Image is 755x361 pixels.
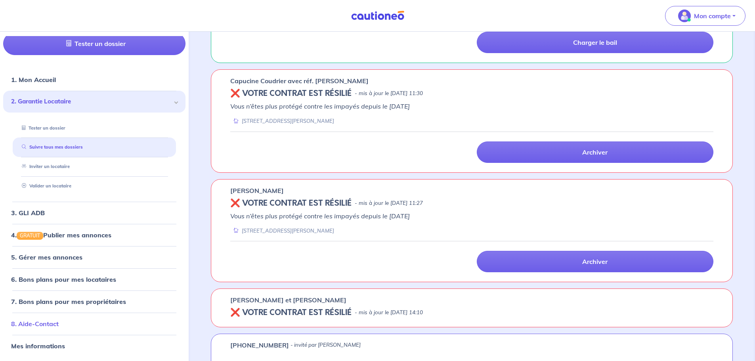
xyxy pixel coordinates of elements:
div: [STREET_ADDRESS][PERSON_NAME] [230,227,334,235]
div: state: REVOKED, Context: , [230,89,713,98]
a: 7. Bons plans pour mes propriétaires [11,298,126,306]
div: 4.GRATUITPublier mes annonces [3,227,185,243]
div: state: REVOKED, Context: NOT-LESSOR, [230,308,713,317]
p: Vous n’êtes plus protégé contre les impayés depuis le [DATE] [230,101,713,111]
h5: ❌ VOTRE CONTRAT EST RÉSILIÉ [230,199,352,208]
a: Mes informations [11,342,65,350]
a: Valider un locataire [19,183,71,189]
div: Mes informations [3,338,185,354]
a: 4.GRATUITPublier mes annonces [11,231,111,239]
p: Vous n’êtes plus protégé contre les impayés depuis le [DATE] [230,211,713,221]
a: Tester un dossier [19,125,65,131]
div: 1. Mon Accueil [3,72,185,88]
a: 8. Aide-Contact [11,320,59,328]
div: Suivre tous mes dossiers [13,141,176,154]
a: 6. Bons plans pour mes locataires [11,275,116,283]
p: - mis à jour le [DATE] 14:10 [355,309,423,317]
a: Inviter un locataire [19,164,70,169]
a: 3. GLI ADB [11,209,45,217]
div: Valider un locataire [13,180,176,193]
p: Mon compte [694,11,731,21]
h5: ❌ VOTRE CONTRAT EST RÉSILIÉ [230,89,352,98]
div: 2. Garantie Locataire [3,91,185,113]
div: Inviter un locataire [13,160,176,173]
div: 7. Bons plans pour mes propriétaires [3,294,185,309]
a: Archiver [477,251,713,272]
p: - mis à jour le [DATE] 11:27 [355,199,423,207]
a: 5. Gérer mes annonces [11,253,82,261]
p: Archiver [582,258,608,265]
a: Suivre tous mes dossiers [19,145,83,150]
img: Cautioneo [348,11,407,21]
p: - invité par [PERSON_NAME] [291,341,361,349]
p: [PERSON_NAME] et [PERSON_NAME] [230,295,346,305]
p: [PHONE_NUMBER] [230,340,289,350]
a: Tester un dossier [3,32,185,55]
p: Archiver [582,148,608,156]
button: illu_account_valid_menu.svgMon compte [665,6,745,26]
span: 2. Garantie Locataire [11,97,172,106]
a: 1. Mon Accueil [11,76,56,84]
p: Capucine Coudrier avec réf. [PERSON_NAME] [230,76,369,86]
div: state: REVOKED, Context: , [230,199,713,208]
div: 6. Bons plans pour mes locataires [3,271,185,287]
p: - mis à jour le [DATE] 11:30 [355,90,423,97]
div: 5. Gérer mes annonces [3,249,185,265]
div: 3. GLI ADB [3,205,185,221]
p: Charger le bail [573,38,617,46]
p: [PERSON_NAME] [230,186,284,195]
div: 8. Aide-Contact [3,316,185,332]
h5: ❌ VOTRE CONTRAT EST RÉSILIÉ [230,308,352,317]
div: Tester un dossier [13,122,176,135]
img: illu_account_valid_menu.svg [678,10,691,22]
a: Charger le bail [477,32,713,53]
a: Archiver [477,141,713,163]
div: [STREET_ADDRESS][PERSON_NAME] [230,117,334,125]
